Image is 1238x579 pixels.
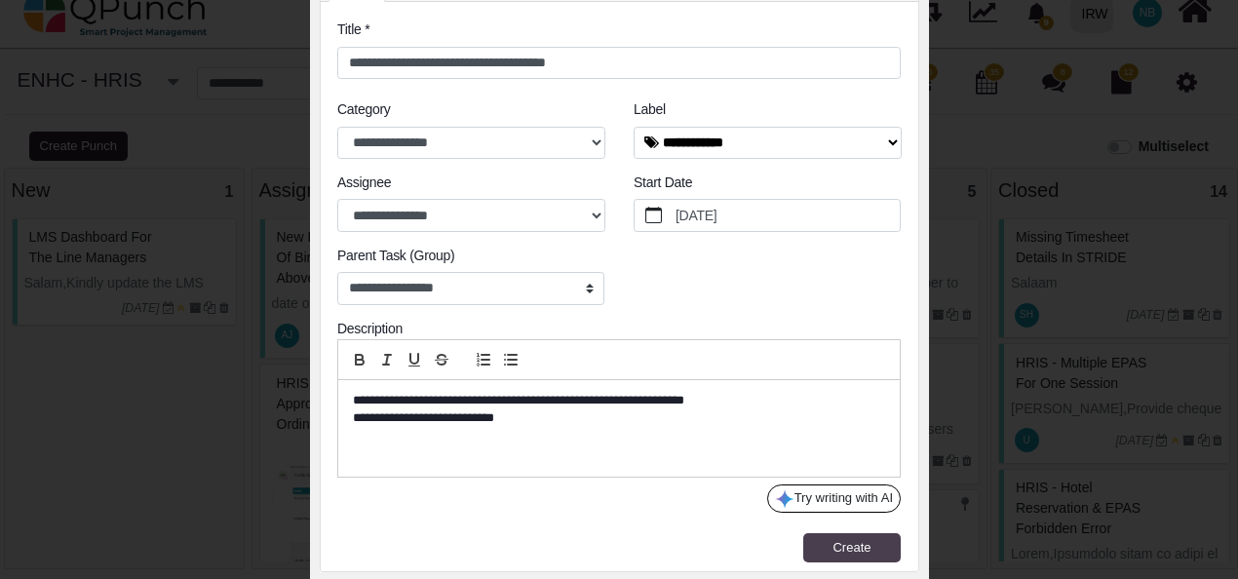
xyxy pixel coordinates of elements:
label: Title * [337,19,369,40]
img: google-gemini-icon.8b74464.png [775,489,794,509]
legend: Label [634,99,901,126]
label: [DATE] [673,200,901,231]
legend: Category [337,99,604,126]
button: calendar [635,200,673,231]
div: Description [337,319,901,339]
legend: Start Date [634,173,901,199]
legend: Parent Task (Group) [337,246,604,272]
legend: Assignee [337,173,604,199]
button: Create [803,533,901,562]
svg: calendar [645,207,663,224]
span: Create [832,540,870,555]
button: Try writing with AI [767,484,901,514]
